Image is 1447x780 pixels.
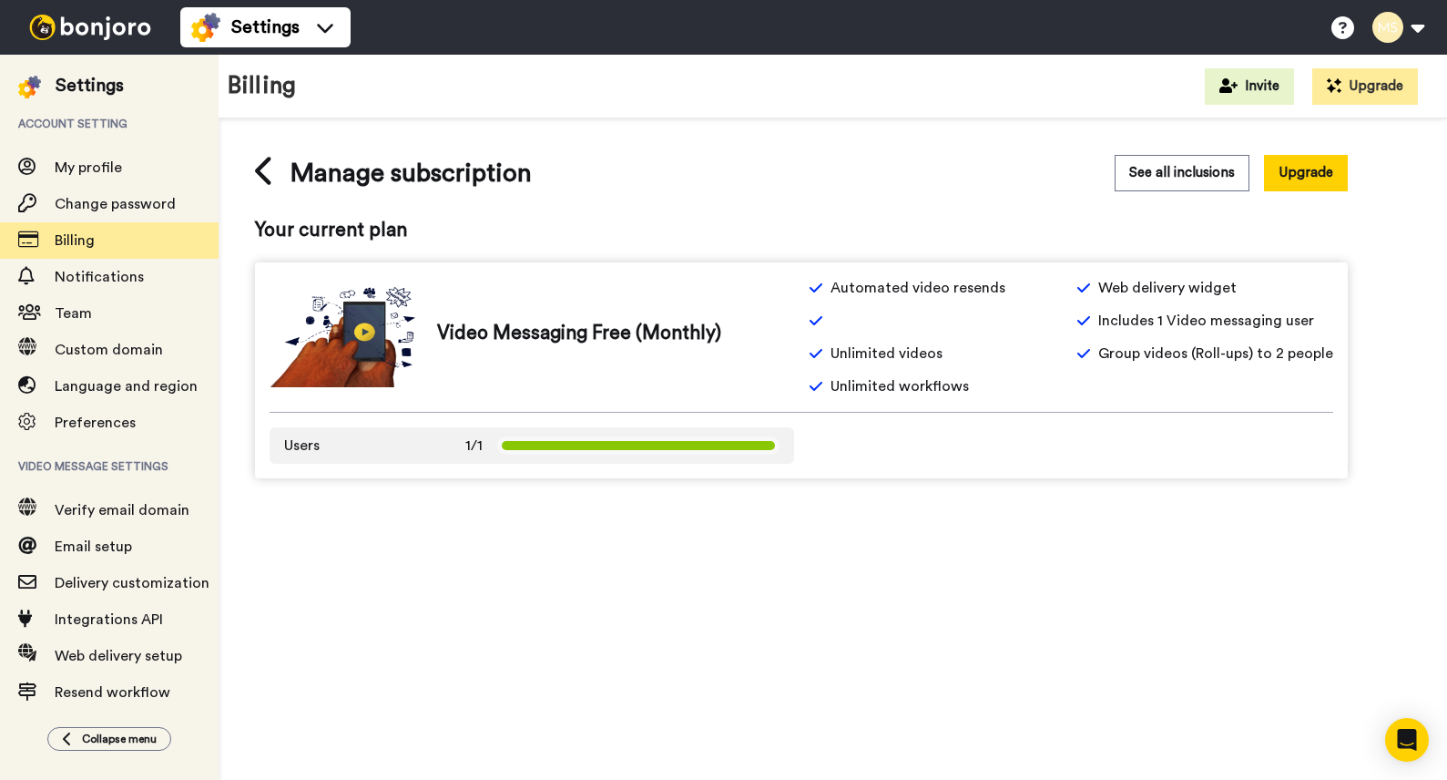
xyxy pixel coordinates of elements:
[1098,343,1333,364] span: Group videos (Roll-ups) to 2 people
[284,435,320,457] span: Users
[1098,310,1314,332] span: Includes 1 Video messaging user
[55,685,170,700] span: Resend workflow
[55,343,163,357] span: Custom domain
[55,379,198,394] span: Language and region
[830,375,969,397] span: Unlimited workflows
[55,306,92,321] span: Team
[55,197,176,211] span: Change password
[255,217,1348,244] span: Your current plan
[1385,718,1429,762] div: Open Intercom Messenger
[290,155,532,191] span: Manage subscription
[47,727,171,751] button: Collapse menu
[55,649,182,663] span: Web delivery setup
[1098,277,1237,299] span: Web delivery widget
[55,233,95,248] span: Billing
[1115,155,1249,190] button: See all inclusions
[228,73,296,99] h1: Billing
[1312,68,1418,105] button: Upgrade
[55,503,189,518] span: Verify email domain
[231,15,300,40] span: Settings
[1264,155,1348,190] button: Upgrade
[1205,68,1294,105] button: Invite
[437,320,721,347] span: Video Messaging Free (Monthly)
[55,612,163,627] span: Integrations API
[55,160,122,175] span: My profile
[55,539,132,554] span: Email setup
[22,15,158,40] img: bj-logo-header-white.svg
[82,732,157,746] span: Collapse menu
[55,416,136,430] span: Preferences
[55,270,144,284] span: Notifications
[465,435,483,457] span: 1/1
[830,277,1005,299] span: Automated video resends
[270,287,415,387] img: vm-free.png
[18,76,41,98] img: settings-colored.svg
[191,13,220,42] img: settings-colored.svg
[830,343,943,364] span: Unlimited videos
[56,73,124,98] div: Settings
[55,576,209,590] span: Delivery customization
